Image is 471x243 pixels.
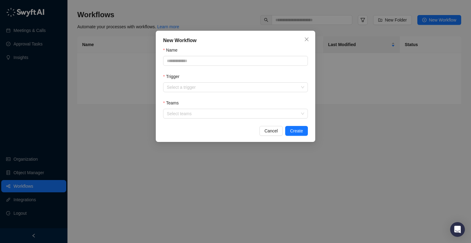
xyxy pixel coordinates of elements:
span: Cancel [264,127,278,134]
button: Close [302,34,312,44]
label: Teams [163,100,183,106]
label: Name [163,47,182,53]
input: Name [163,56,308,66]
button: Create [285,126,308,136]
span: close [304,37,309,42]
label: Trigger [163,73,184,80]
div: Open Intercom Messenger [450,222,465,237]
div: New Workflow [163,37,308,44]
span: Create [290,127,303,134]
button: Cancel [259,126,283,136]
